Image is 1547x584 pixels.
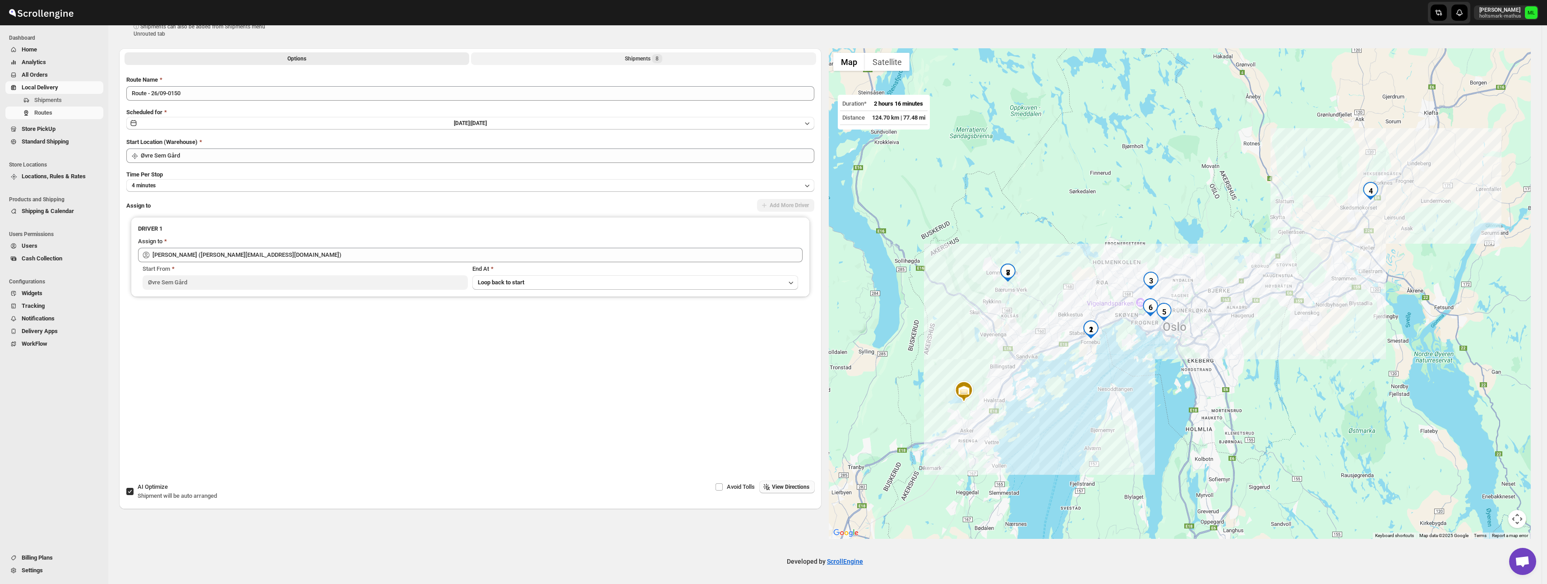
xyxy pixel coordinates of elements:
span: Shipment will be auto arranged [138,492,217,499]
span: Notifications [22,315,55,322]
div: All Route Options [119,68,822,409]
button: Analytics [5,56,103,69]
span: 2 hours 16 minutes [874,100,923,107]
button: Map camera controls [1508,510,1526,528]
button: Locations, Rules & Rates [5,170,103,183]
text: ML [1528,10,1535,16]
button: Routes [5,107,103,119]
span: Michael Lunga [1525,6,1538,19]
span: Store PickUp [22,125,55,132]
button: Widgets [5,287,103,300]
span: [DATE] | [454,120,471,126]
button: Loop back to start [472,275,798,290]
button: Show street map [833,53,865,71]
span: Routes [34,109,52,116]
div: Assign to [138,237,162,246]
button: Users [5,240,103,252]
span: Distance [842,114,865,121]
div: 3 [1142,272,1160,290]
span: Shipments [34,97,62,103]
div: Shipments [625,54,662,63]
button: Settings [5,564,103,577]
input: Eg: Bengaluru Route [126,86,814,101]
img: Google [831,527,861,539]
p: ⓘ Shipments can also be added from Shipments menu Unrouted tab [134,23,276,37]
span: Route Name [126,76,158,83]
button: Notifications [5,312,103,325]
input: Search location [141,148,814,163]
span: Configurations [9,278,104,285]
div: End At [472,264,798,273]
button: Delivery Apps [5,325,103,338]
span: Standard Shipping [22,138,69,145]
span: Billing Plans [22,554,53,561]
div: 4 [1362,182,1380,200]
button: Billing Plans [5,552,103,564]
span: Dashboard [9,34,104,42]
span: Home [22,46,37,53]
span: 4 minutes [132,182,156,189]
div: Open chat [1509,548,1536,575]
button: 4 minutes [126,179,814,192]
span: Shipping & Calendar [22,208,74,214]
p: Developed by [787,557,863,566]
span: Users [22,242,37,249]
h3: DRIVER 1 [138,224,803,233]
p: [PERSON_NAME] [1479,6,1521,14]
span: Delivery Apps [22,328,58,334]
div: 5 [1155,303,1173,321]
button: Keyboard shortcuts [1375,533,1414,539]
input: Search assignee [152,248,803,262]
p: holtsmark-mathus [1479,14,1521,19]
div: 6 [1141,298,1159,316]
span: Start From [143,265,170,272]
span: Map data ©2025 Google [1419,533,1468,538]
button: All Orders [5,69,103,81]
span: AI Optimize [138,483,168,490]
a: Open this area in Google Maps (opens a new window) [831,527,861,539]
span: Analytics [22,59,46,65]
span: Store Locations [9,161,104,168]
img: ScrollEngine [7,1,75,24]
button: Cash Collection [5,252,103,265]
button: Show satellite imagery [865,53,910,71]
span: Users Permissions [9,231,104,238]
button: WorkFlow [5,338,103,350]
a: Terms (opens in new tab) [1474,533,1487,538]
button: Selected Shipments [471,52,816,65]
span: Scheduled for [126,109,162,116]
span: 124.70 km | 77.48 mi [872,114,925,121]
span: Products and Shipping [9,196,104,203]
span: Assign to [126,202,151,209]
div: 2 [1082,320,1100,338]
span: Avoid Tolls [727,483,755,490]
button: [DATE]|[DATE] [126,117,814,130]
button: Tracking [5,300,103,312]
div: 8 [999,264,1017,282]
span: Loop back to start [478,279,524,286]
button: Shipping & Calendar [5,205,103,218]
button: Shipments [5,94,103,107]
span: 8 [656,55,659,62]
span: Start Location (Warehouse) [126,139,198,145]
span: Options [287,55,306,62]
button: All Route Options [125,52,469,65]
span: Time Per Stop [126,171,163,178]
span: WorkFlow [22,340,47,347]
a: ScrollEngine [827,558,863,565]
span: [DATE] [471,120,487,126]
button: Home [5,43,103,56]
span: Tracking [22,302,45,309]
span: Locations, Rules & Rates [22,173,86,180]
span: Widgets [22,290,42,297]
span: Duration* [842,100,867,107]
span: Local Delivery [22,84,58,91]
span: Settings [22,567,43,574]
button: User menu [1474,5,1538,20]
a: Report a map error [1492,533,1528,538]
span: Cash Collection [22,255,62,262]
span: All Orders [22,71,48,78]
